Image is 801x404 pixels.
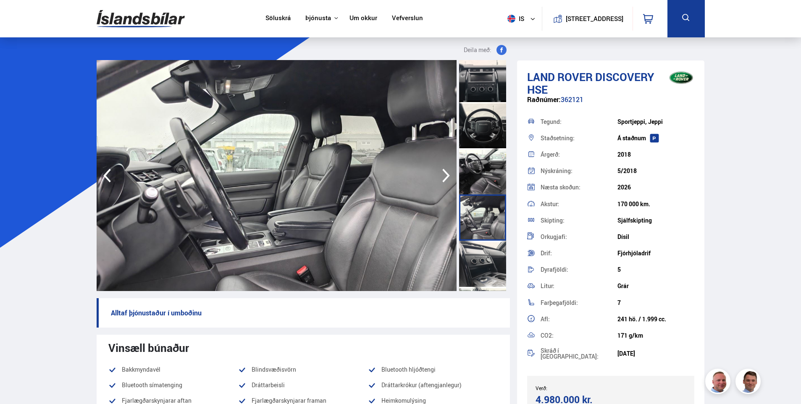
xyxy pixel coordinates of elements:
[305,14,331,22] button: Þjónusta
[527,69,593,84] span: Land Rover
[527,95,561,104] span: Raðnúmer:
[541,218,617,223] div: Skipting:
[617,135,694,142] div: Á staðnum
[541,348,617,359] div: Skráð í [GEOGRAPHIC_DATA]:
[569,15,620,22] button: [STREET_ADDRESS]
[541,152,617,157] div: Árgerð:
[527,96,695,112] div: 362121
[664,65,698,91] img: brand logo
[97,60,457,291] img: 3653849.jpeg
[546,7,628,31] a: [STREET_ADDRESS]
[617,316,694,323] div: 241 hö. / 1.999 cc.
[541,119,617,125] div: Tegund:
[617,217,694,224] div: Sjálfskipting
[7,3,32,29] button: Opna LiveChat spjallviðmót
[617,299,694,306] div: 7
[541,267,617,273] div: Dyrafjöldi:
[617,283,694,289] div: Grár
[464,45,491,55] span: Deila með:
[541,300,617,306] div: Farþegafjöldi:
[617,118,694,125] div: Sportjeppi, Jeppi
[97,5,185,32] img: G0Ugv5HjCgRt.svg
[108,341,498,354] div: Vinsæll búnaður
[460,45,510,55] button: Deila með:
[541,168,617,174] div: Nýskráning:
[238,365,368,375] li: Blindsvæðisvörn
[617,266,694,273] div: 5
[541,184,617,190] div: Næsta skoðun:
[541,201,617,207] div: Akstur:
[617,184,694,191] div: 2026
[507,15,515,23] img: svg+xml;base64,PHN2ZyB4bWxucz0iaHR0cDovL3d3dy53My5vcmcvMjAwMC9zdmciIHdpZHRoPSI1MTIiIGhlaWdodD0iNT...
[617,168,694,174] div: 5/2018
[108,365,238,375] li: Bakkmyndavél
[108,380,238,390] li: Bluetooth símatenging
[541,333,617,338] div: CO2:
[349,14,377,23] a: Um okkur
[541,283,617,289] div: Litur:
[504,6,542,31] button: is
[504,15,525,23] span: is
[617,332,694,339] div: 171 g/km
[617,151,694,158] div: 2018
[617,201,694,207] div: 170 000 km.
[541,316,617,322] div: Afl:
[541,135,617,141] div: Staðsetning:
[617,350,694,357] div: [DATE]
[368,380,498,390] li: Dráttarkrókur (aftengjanlegur)
[536,385,611,391] div: Verð:
[368,365,498,375] li: Bluetooth hljóðtengi
[541,250,617,256] div: Drif:
[97,298,510,328] p: Alltaf þjónustaður í umboðinu
[541,234,617,240] div: Orkugjafi:
[617,250,694,257] div: Fjórhjóladrif
[617,233,694,240] div: Dísil
[265,14,291,23] a: Söluskrá
[392,14,423,23] a: Vefverslun
[238,380,368,390] li: Dráttarbeisli
[706,370,732,395] img: siFngHWaQ9KaOqBr.png
[737,370,762,395] img: FbJEzSuNWCJXmdc-.webp
[527,69,654,97] span: Discovery HSE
